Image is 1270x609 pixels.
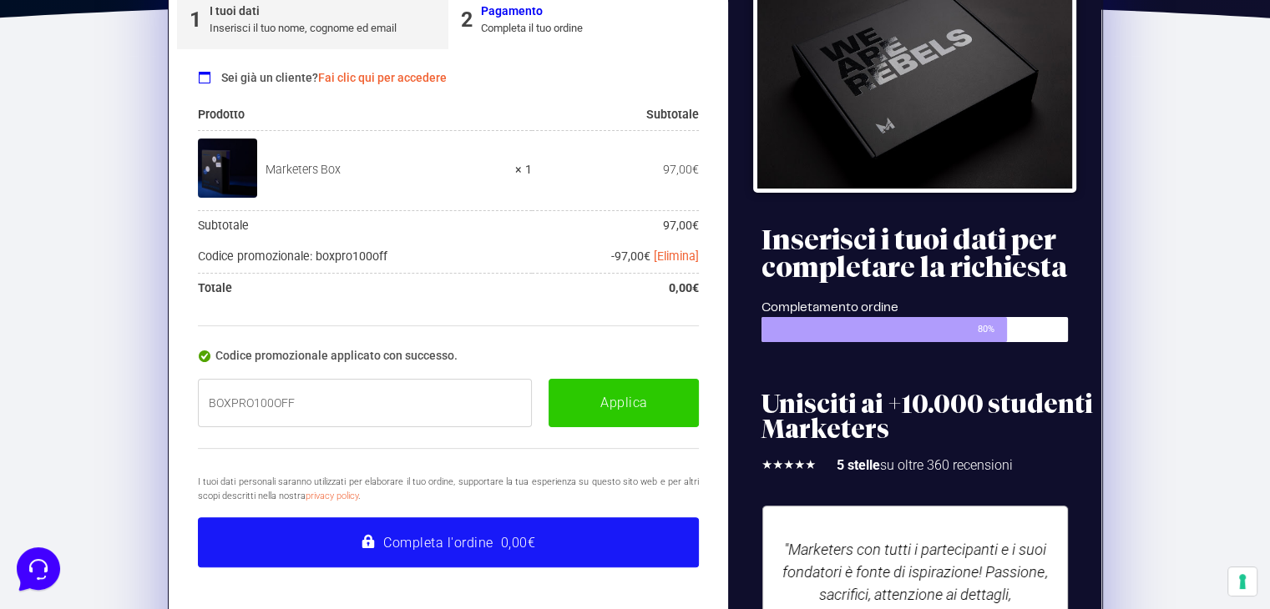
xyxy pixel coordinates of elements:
[198,138,258,199] img: Marketers Box
[306,491,358,501] a: privacy policy
[978,317,1007,342] span: 80%
[27,207,130,220] span: Trova una risposta
[257,479,281,494] p: Aiuto
[178,207,307,220] a: Apri Centro Assistenza
[190,4,201,36] div: 1
[805,455,816,475] i: ★
[515,162,532,179] strong: × 1
[13,13,281,40] h2: Ciao da Marketers 👋
[198,210,533,242] th: Subtotale
[761,226,1093,281] h2: Inserisci i tuoi dati per completare la richiesta
[772,455,783,475] i: ★
[13,455,116,494] button: Home
[654,249,699,263] a: Rimuovi il codice promozionale boxpro100off
[198,58,700,92] div: Sei già un cliente?
[481,20,583,37] div: Completa il tuo ordine
[27,67,142,80] span: Le tue conversazioni
[663,163,699,176] bdi: 97,00
[144,479,190,494] p: Messaggi
[13,544,63,594] iframe: Customerly Messenger Launcher
[50,479,78,494] p: Home
[692,219,699,232] span: €
[198,517,700,567] button: Completa l'ordine 0,00€
[761,455,816,475] div: 5/5
[53,93,87,127] img: dark
[266,162,504,179] div: Marketers Box
[669,281,699,294] bdi: 0,00
[198,347,700,379] div: Codice promozionale applicato con successo.
[761,392,1093,442] h2: Unisciti ai +10.000 studenti Marketers
[109,150,246,164] span: Inizia una conversazione
[116,455,219,494] button: Messaggi
[1228,567,1257,596] button: Le tue preferenze relative al consenso per le tecnologie di tracciamento
[198,476,700,503] p: I tuoi dati personali saranno utilizzati per elaborare il tuo ordine, supportare la tua esperienz...
[532,99,699,131] th: Subtotale
[761,302,898,314] span: Completamento ordine
[532,242,699,274] td: -
[318,71,447,84] a: Fai clic qui per accedere
[198,273,533,304] th: Totale
[794,455,805,475] i: ★
[461,4,473,36] div: 2
[615,249,650,263] span: 97,00
[663,219,699,232] bdi: 97,00
[198,99,533,131] th: Prodotto
[198,242,533,274] th: Codice promozionale: boxpro100off
[210,3,397,20] div: I tuoi dati
[692,281,699,294] span: €
[80,93,114,127] img: dark
[692,163,699,176] span: €
[210,20,397,37] div: Inserisci il tuo nome, cognome ed email
[481,3,583,20] div: Pagamento
[644,249,650,263] span: €
[198,379,533,427] input: Coupon
[549,379,699,427] button: Applica
[38,243,273,259] input: Cerca un articolo...
[218,455,321,494] button: Aiuto
[27,140,307,174] button: Inizia una conversazione
[27,93,60,127] img: dark
[761,455,772,475] i: ★
[783,455,794,475] i: ★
